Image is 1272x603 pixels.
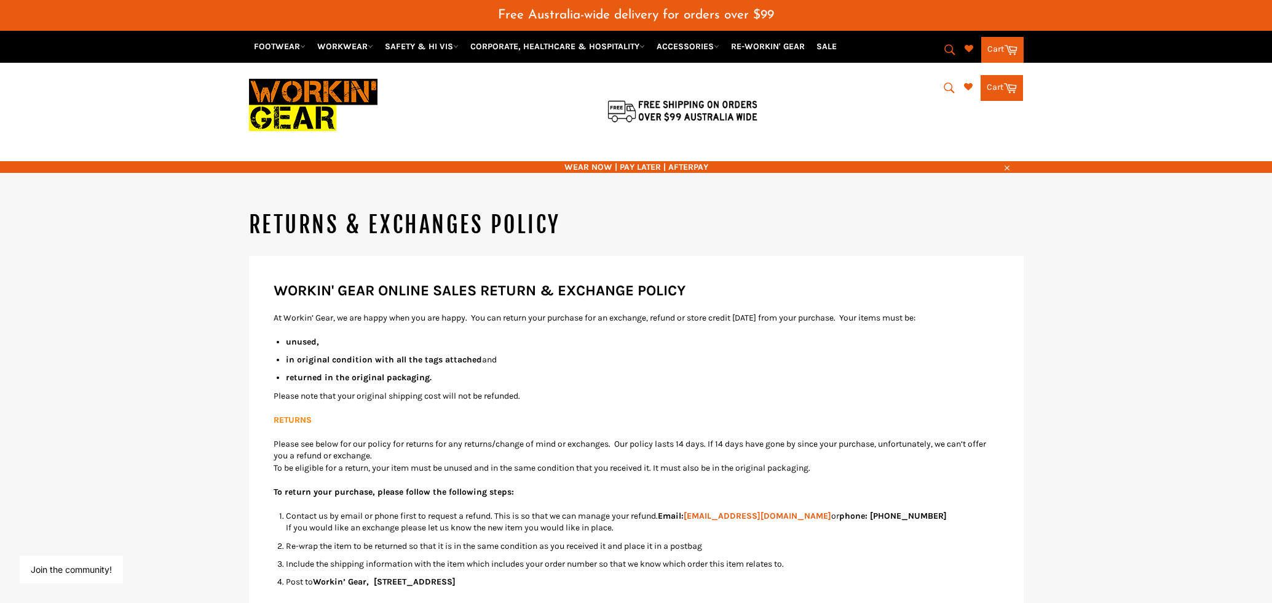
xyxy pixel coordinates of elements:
[249,70,377,140] img: Workin Gear leaders in Workwear, Safety Boots, PPE, Uniforms. Australia's No.1 in Workwear
[274,390,999,402] p: Please note that your original shipping cost will not be refunded.
[839,511,947,521] strong: phone: [PHONE_NUMBER]
[981,37,1024,63] a: Cart
[498,9,774,22] span: Free Australia-wide delivery for orders over $99
[249,161,1024,173] span: WEAR NOW | PAY LATER | AFTERPAY
[812,36,842,57] a: SALE
[274,487,514,497] strong: To return your purchase, please follow the following steps:
[274,312,999,324] p: At Workin’ Gear, we are happy when you are happy. You can return your purchase for an exchange, r...
[286,354,482,365] strong: in original condition with all the tags attached
[652,36,724,57] a: ACCESSORIES
[31,564,112,575] button: Join the community!
[684,511,831,521] a: [EMAIL_ADDRESS][DOMAIN_NAME]
[286,337,319,347] strong: unused,
[606,98,759,124] img: Flat $9.95 shipping Australia wide
[981,75,1023,101] a: Cart
[249,36,310,57] a: FOOTWEAR
[249,210,1024,241] h1: RETURNS & EXCHANGES POLICY
[380,36,464,57] a: SAFETY & HI VIS
[286,540,999,552] li: Re-wrap the item to be returned so that it is in the same condition as you received it and place ...
[274,415,312,425] strong: RETURNS
[313,577,456,587] strong: Workin’ Gear, [STREET_ADDRESS]
[465,36,650,57] a: CORPORATE, HEALTHCARE & HOSPITALITY
[286,558,999,570] li: Include the shipping information with the item which includes your order number so that we know w...
[726,36,810,57] a: RE-WORKIN' GEAR
[286,354,999,365] li: and
[286,576,999,600] li: Post to
[312,36,378,57] a: WORKWEAR
[658,511,831,521] strong: Email:
[274,438,999,474] p: Please see below for our policy for returns for any returns/change of mind or exchanges. Our poli...
[286,510,999,534] li: Contact us by email or phone first to request a refund. This is so that we can manage your refund...
[274,282,686,299] strong: WORKIN' GEAR ONLINE SALES RETURN & EXCHANGE POLICY
[286,372,432,383] strong: returned in the original packaging.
